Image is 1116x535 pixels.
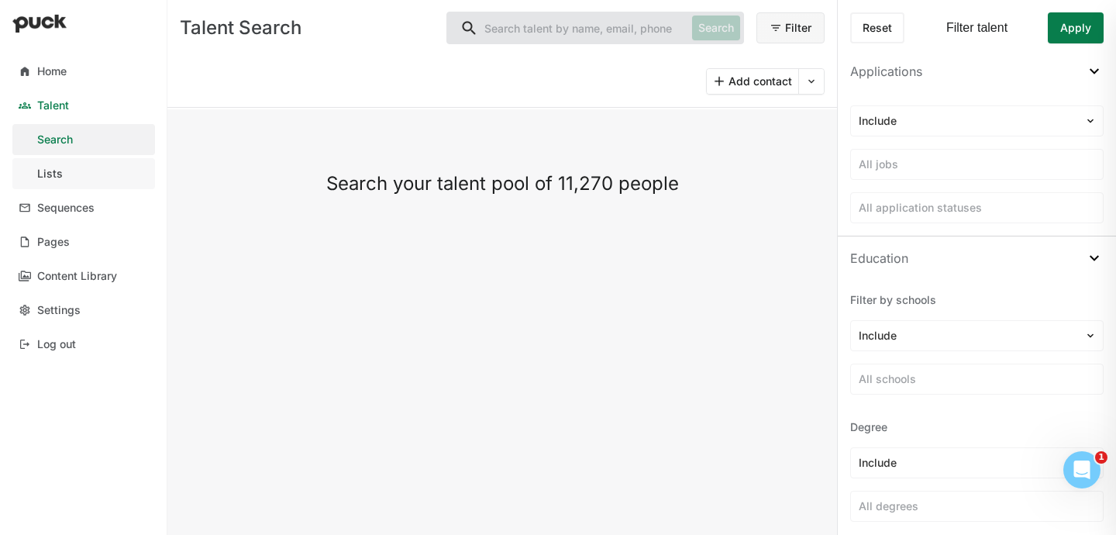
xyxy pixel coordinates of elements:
[37,270,117,283] div: Content Library
[37,202,95,215] div: Sequences
[946,21,1007,35] div: Filter talent
[850,292,1104,308] div: Filter by schools
[12,90,155,121] a: Talent
[707,69,798,94] button: Add contact
[37,338,76,351] div: Log out
[12,124,155,155] a: Search
[850,62,922,81] div: Applications
[37,236,70,249] div: Pages
[756,12,825,43] button: Filter
[12,158,155,189] a: Lists
[12,295,155,326] a: Settings
[850,419,1104,435] div: Degree
[37,133,73,147] div: Search
[1063,451,1100,488] iframe: Intercom live chat
[260,171,744,196] div: Search your talent pool of 11,270 people
[12,261,155,292] a: Content Library
[850,12,904,43] button: Reset
[12,226,155,257] a: Pages
[12,56,155,87] a: Home
[180,19,434,37] div: Talent Search
[1048,12,1104,43] button: Apply
[37,304,81,317] div: Settings
[850,249,908,267] div: Education
[37,99,69,112] div: Talent
[447,12,686,43] input: Search
[1095,451,1107,464] span: 1
[37,65,67,78] div: Home
[12,192,155,223] a: Sequences
[37,167,63,181] div: Lists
